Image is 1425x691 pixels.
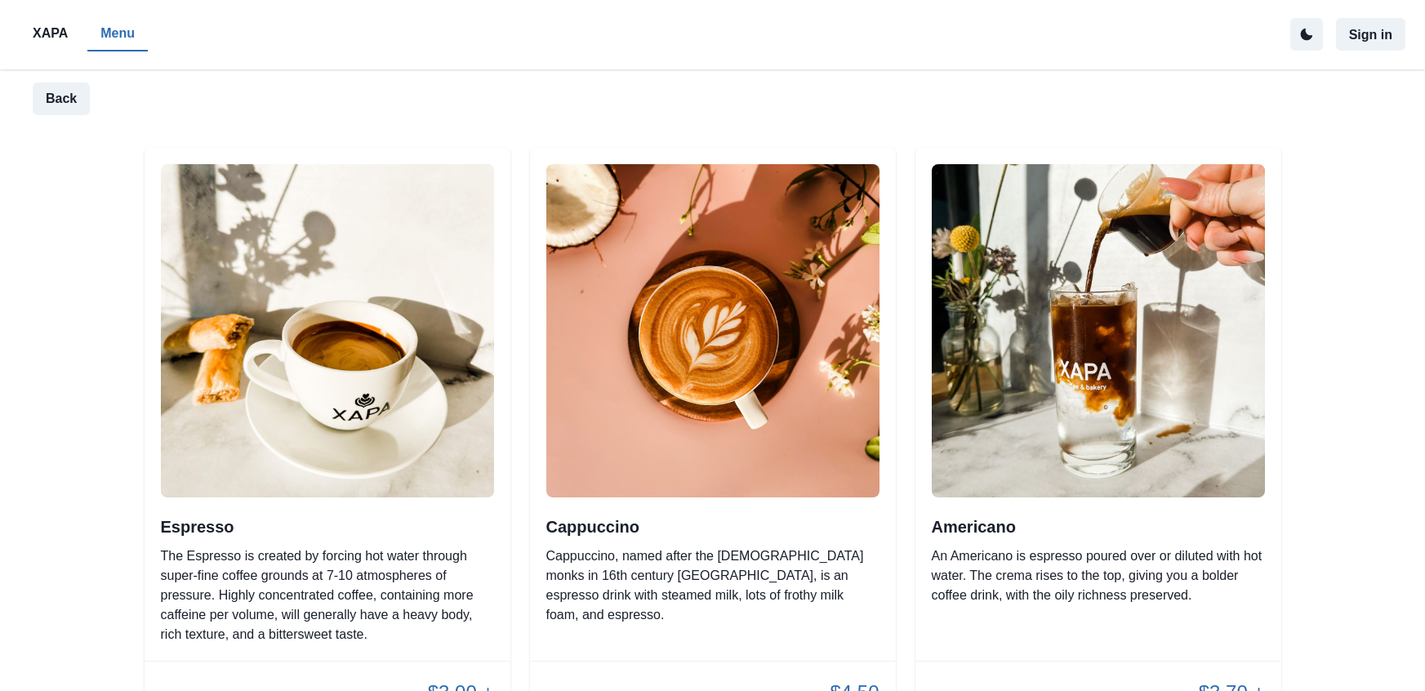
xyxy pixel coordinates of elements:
[546,164,879,497] img: original.jpeg
[932,546,1265,605] p: An Americano is espresso poured over or diluted with hot water. The crema rises to the top, givin...
[932,517,1265,537] h2: Americano
[33,82,90,115] button: Back
[161,546,494,644] p: The Espresso is created by forcing hot water through super-fine coffee grounds at 7-10 atmosphere...
[161,517,494,537] h2: Espresso
[546,517,879,537] h2: Cappuccino
[932,164,1265,497] img: original.jpeg
[1336,18,1405,51] button: Sign in
[161,164,494,497] img: original.jpeg
[546,546,879,625] p: Cappuccino, named after the [DEMOGRAPHIC_DATA] monks in 16th century [GEOGRAPHIC_DATA], is an esp...
[100,24,135,43] p: Menu
[1290,18,1323,51] button: active dark theme mode
[33,24,68,43] p: XAPA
